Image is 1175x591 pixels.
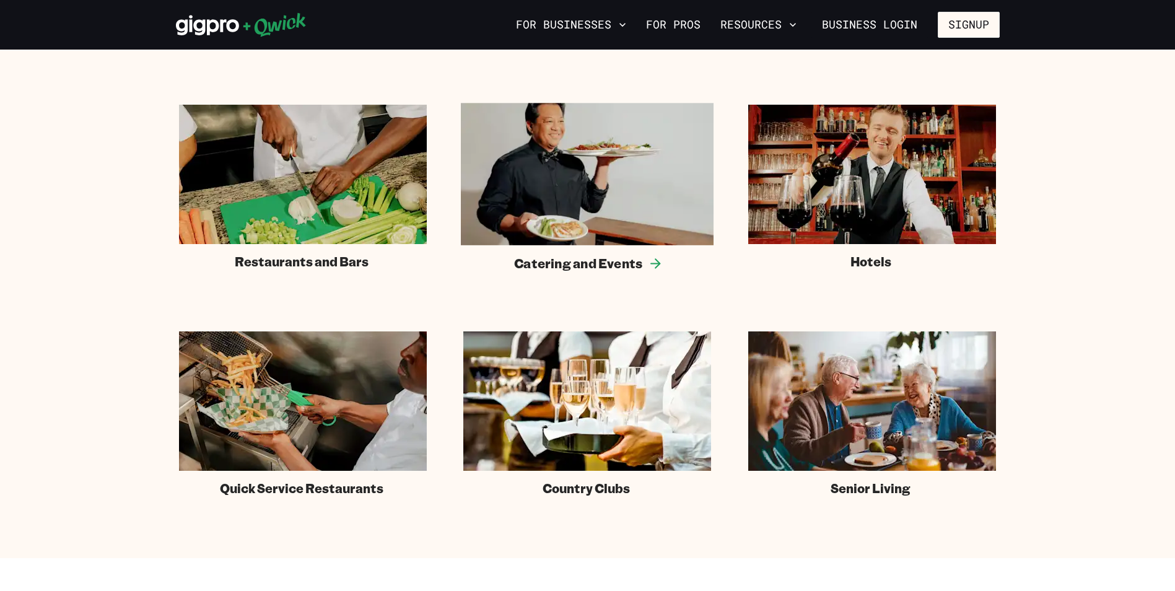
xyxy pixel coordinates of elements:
button: Resources [715,14,802,35]
span: Quick Service Restaurants [220,481,383,496]
a: Senior Living [748,331,996,496]
img: Server bringing food to a retirement community member [748,331,996,471]
span: Restaurants and Bars [235,254,369,269]
span: Senior Living [831,481,911,496]
img: Catering staff carrying dishes. [461,103,714,245]
span: Catering and Events [515,255,643,271]
a: Hotels [748,105,996,269]
img: Country club catered event [463,331,711,471]
a: Catering and Events [461,103,714,271]
span: Country Clubs [543,481,630,496]
a: Country Clubs [463,331,711,496]
a: Quick Service Restaurants [179,331,427,496]
img: Chef in kitchen [179,105,427,244]
img: Fast food fry station [179,331,427,471]
a: For Pros [641,14,705,35]
span: Hotels [850,254,891,269]
button: For Businesses [511,14,631,35]
a: Business Login [811,12,928,38]
img: Hotel staff serving at bar [748,105,996,244]
button: Signup [938,12,1000,38]
a: Restaurants and Bars [179,105,427,269]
